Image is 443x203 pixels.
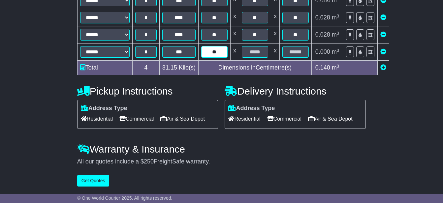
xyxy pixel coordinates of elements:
sup: 3 [337,31,339,36]
span: 0.028 [315,31,330,38]
span: Air & Sea Depot [308,114,353,124]
span: 0.000 [315,48,330,55]
h4: Warranty & Insurance [77,144,366,155]
a: Add new item [380,64,386,71]
span: 0.140 [315,64,330,71]
td: x [230,9,239,26]
span: m [332,64,339,71]
button: Get Quotes [77,175,110,187]
span: m [332,14,339,21]
span: m [332,48,339,55]
span: © One World Courier 2025. All rights reserved. [77,195,173,201]
td: Dimensions in Centimetre(s) [198,61,311,75]
sup: 3 [337,64,339,69]
sup: 3 [337,14,339,18]
td: x [271,26,279,43]
span: Commercial [267,114,301,124]
label: Address Type [81,105,127,112]
h4: Pickup Instructions [77,86,218,97]
div: All our quotes include a $ FreightSafe warranty. [77,158,366,165]
span: 250 [144,158,154,165]
td: Kilo(s) [159,61,198,75]
a: Remove this item [380,31,386,38]
span: Residential [81,114,113,124]
sup: 3 [337,48,339,53]
a: Remove this item [380,48,386,55]
span: 0.028 [315,14,330,21]
td: x [230,26,239,43]
td: 4 [132,61,159,75]
span: Commercial [119,114,154,124]
label: Address Type [228,105,275,112]
td: x [230,43,239,61]
span: m [332,31,339,38]
span: Air & Sea Depot [160,114,205,124]
span: 31.15 [162,64,177,71]
h4: Delivery Instructions [225,86,366,97]
a: Remove this item [380,14,386,21]
td: x [271,9,279,26]
td: Total [77,61,132,75]
span: Residential [228,114,260,124]
td: x [271,43,279,61]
